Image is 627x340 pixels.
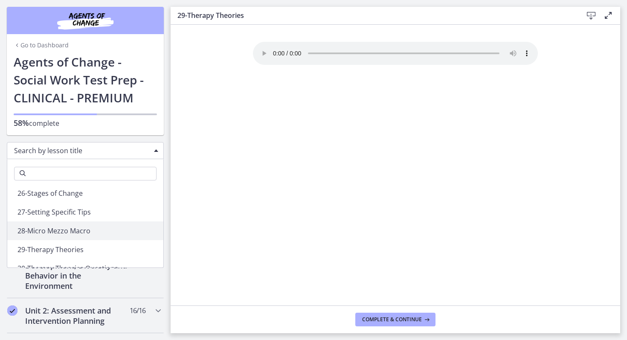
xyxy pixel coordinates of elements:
[7,305,17,316] i: Completed
[14,146,150,155] span: Search by lesson title
[362,316,422,323] span: Complete & continue
[14,118,29,128] span: 58%
[34,10,136,31] img: Agents of Change
[130,305,145,316] span: 16 / 16
[25,250,129,291] h2: Unit 1: Human Development, Diversity and Behavior in the Environment
[7,142,164,159] div: Search by lesson title
[7,259,163,278] li: 30-Therapy Theories Questions
[7,240,163,259] li: 29-Therapy Theories
[14,41,69,49] a: Go to Dashboard
[7,184,163,203] li: 26-Stages of Change
[355,313,435,326] button: Complete & continue
[7,203,163,221] li: 27-Setting Specific Tips
[14,118,157,128] p: complete
[177,10,569,20] h3: 29-Therapy Theories
[7,221,163,240] li: 28-Micro Mezzo Macro
[25,305,129,326] h2: Unit 2: Assessment and Intervention Planning
[14,53,157,107] h1: Agents of Change - Social Work Test Prep - CLINICAL - PREMIUM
